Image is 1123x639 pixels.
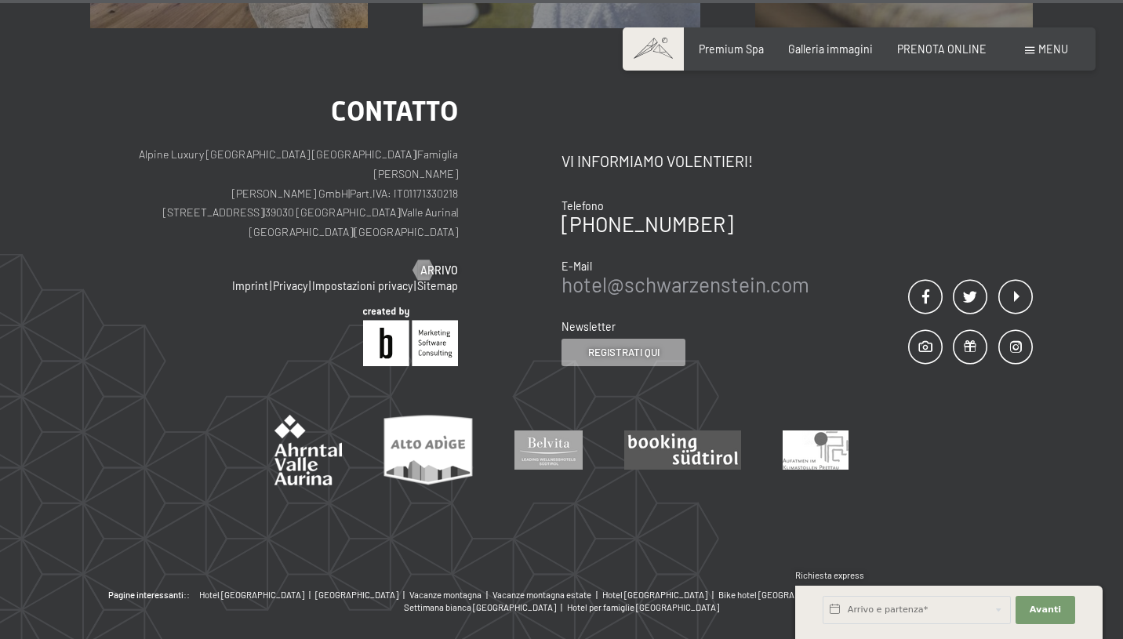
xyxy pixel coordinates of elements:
span: | [353,225,354,238]
span: E-Mail [561,260,592,273]
span: Menu [1038,42,1068,56]
a: Galleria immagini [788,42,873,56]
a: Bike hotel [GEOGRAPHIC_DATA] | [718,589,852,601]
span: [GEOGRAPHIC_DATA] [315,590,398,600]
span: | [593,590,602,600]
span: | [400,205,402,219]
img: Brandnamic GmbH | Leading Hospitality Solutions [363,307,458,366]
a: [PHONE_NUMBER] [561,212,733,236]
a: Arrivo [413,263,458,278]
a: hotel@schwarzenstein.com [561,272,809,296]
span: | [709,590,718,600]
span: Hotel [GEOGRAPHIC_DATA] [602,590,707,600]
a: Vacanze montagna | [409,589,492,601]
span: Vi informiamo volentieri! [561,152,753,170]
span: | [400,590,409,600]
a: Vacanze montagna estate | [492,589,602,601]
span: Hotel per famiglie [GEOGRAPHIC_DATA] [567,602,719,612]
span: Telefono [561,199,604,212]
a: [GEOGRAPHIC_DATA] | [315,589,409,601]
p: Alpine Luxury [GEOGRAPHIC_DATA] [GEOGRAPHIC_DATA] Famiglia [PERSON_NAME] [PERSON_NAME] GmbH Part.... [90,145,458,241]
span: Newsletter [561,320,616,333]
span: | [483,590,492,600]
span: | [456,205,458,219]
span: | [270,279,271,292]
span: Vacanze montagna estate [492,590,591,600]
span: Vacanze montagna [409,590,482,600]
span: Contatto [331,95,458,127]
a: Hotel [GEOGRAPHIC_DATA] | [602,589,718,601]
span: Hotel [GEOGRAPHIC_DATA] [199,590,304,600]
span: Arrivo [420,263,458,278]
span: | [414,279,416,292]
span: Richiesta express [795,570,864,580]
a: Hotel [GEOGRAPHIC_DATA] | [199,589,315,601]
span: | [309,279,311,292]
a: Premium Spa [699,42,764,56]
a: Settimana bianca [GEOGRAPHIC_DATA] | [404,601,567,614]
a: Hotel per famiglie [GEOGRAPHIC_DATA] [567,601,719,614]
a: Sitemap [417,279,458,292]
span: | [558,602,567,612]
span: Avanti [1030,604,1061,616]
span: Settimana bianca [GEOGRAPHIC_DATA] [404,602,556,612]
a: PRENOTA ONLINE [897,42,987,56]
b: Pagine interessanti:: [108,589,190,601]
span: | [263,205,265,219]
a: Privacy [273,279,307,292]
span: | [306,590,315,600]
span: | [416,147,417,161]
button: Avanti [1016,596,1075,624]
a: Imprint [232,279,268,292]
span: Bike hotel [GEOGRAPHIC_DATA] [718,590,841,600]
span: | [348,187,350,200]
a: Impostazioni privacy [312,279,412,292]
span: Registrati qui [588,345,660,359]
